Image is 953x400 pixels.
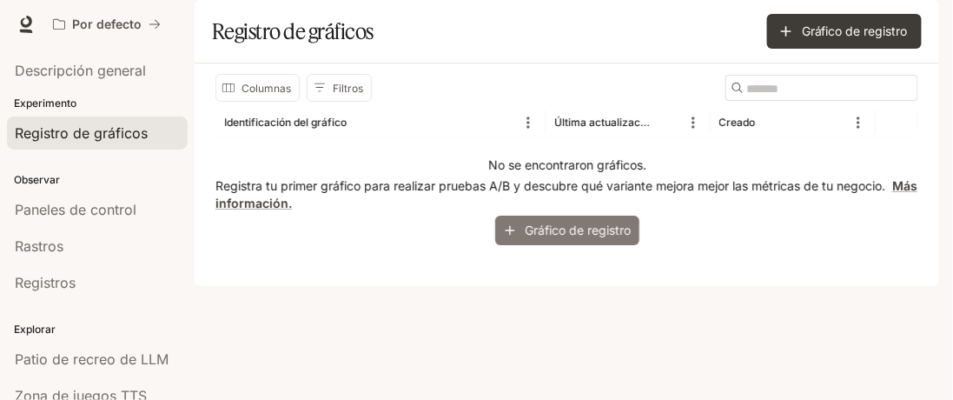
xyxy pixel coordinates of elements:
div: Buscar [725,75,918,101]
button: Clasificar [758,110,784,136]
button: Seleccionar columnas [215,74,300,102]
font: Creado [719,116,756,129]
button: Clasificar [654,110,680,136]
font: Columnas [242,82,291,95]
button: Gráfico de registro [495,216,639,244]
font: Última actualización [554,116,655,129]
font: Registro de gráficos [212,18,374,44]
font: Gráfico de registro [525,223,631,237]
button: Menú [845,110,871,136]
button: Todos los espacios de trabajo [45,7,169,42]
font: Gráfico de registro [802,23,908,38]
font: No se encontraron gráficos. [488,157,646,172]
button: Menú [515,110,541,136]
button: Menú [680,110,706,136]
button: Mostrar filtros [307,74,372,102]
font: Registra tu primer gráfico para realizar pruebas A/B y descubre qué variante mejora mejor las mét... [215,178,885,193]
button: Gráfico de registro [767,14,922,49]
font: Identificación del gráfico [224,116,347,129]
font: Por defecto [72,17,142,31]
button: Clasificar [348,110,374,136]
font: Filtros [333,82,363,95]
